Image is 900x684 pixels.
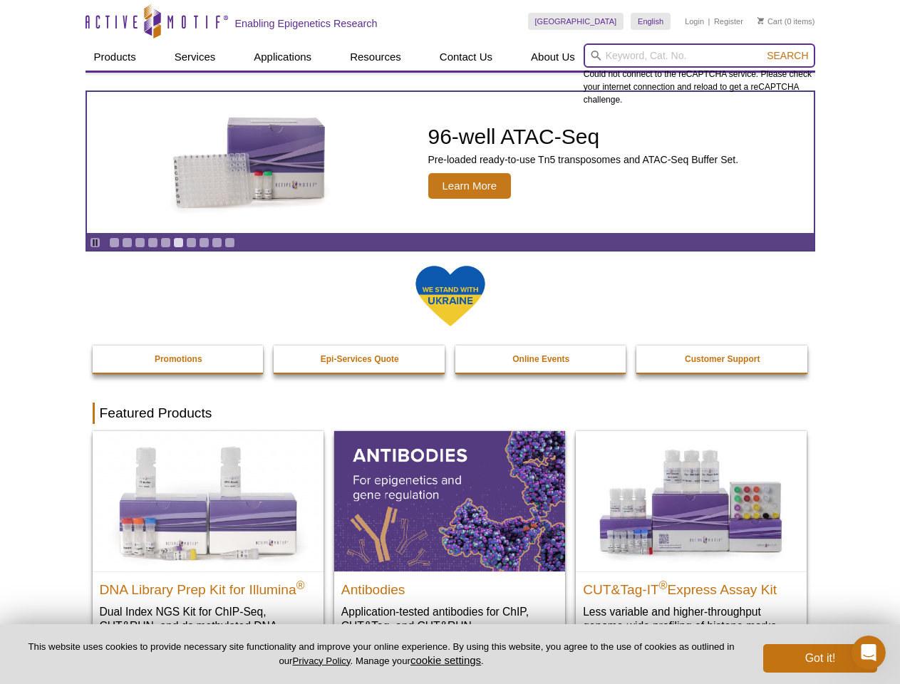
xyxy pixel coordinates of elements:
a: English [631,13,671,30]
a: Active Motif Kit photo 96-well ATAC-Seq Pre-loaded ready-to-use Tn5 transposomes and ATAC-Seq Buf... [87,92,814,233]
li: (0 items) [757,13,815,30]
span: Learn More [428,173,512,199]
strong: Customer Support [685,354,760,364]
a: DNA Library Prep Kit for Illumina DNA Library Prep Kit for Illumina® Dual Index NGS Kit for ChIP-... [93,431,324,661]
a: Services [166,43,224,71]
a: Login [685,16,704,26]
button: Got it! [763,644,877,673]
input: Keyword, Cat. No. [584,43,815,68]
iframe: Intercom live chat [852,636,886,670]
a: [GEOGRAPHIC_DATA] [528,13,624,30]
div: Could not connect to the reCAPTCHA service. Please check your internet connection and reload to g... [584,43,815,106]
img: CUT&Tag-IT® Express Assay Kit [576,431,807,571]
a: Register [714,16,743,26]
a: All Antibodies Antibodies Application-tested antibodies for ChIP, CUT&Tag, and CUT&RUN. [334,431,565,647]
p: Pre-loaded ready-to-use Tn5 transposomes and ATAC-Seq Buffer Set. [428,153,739,166]
p: Application-tested antibodies for ChIP, CUT&Tag, and CUT&RUN. [341,604,558,633]
li: | [708,13,710,30]
a: Go to slide 10 [224,237,235,248]
img: We Stand With Ukraine [415,264,486,328]
h2: DNA Library Prep Kit for Illumina [100,576,316,597]
a: Products [86,43,145,71]
button: Search [762,49,812,62]
h2: Featured Products [93,403,808,424]
sup: ® [296,579,305,591]
img: All Antibodies [334,431,565,571]
a: Go to slide 3 [135,237,145,248]
a: Go to slide 7 [186,237,197,248]
strong: Promotions [155,354,202,364]
h2: Antibodies [341,576,558,597]
h2: CUT&Tag-IT Express Assay Kit [583,576,800,597]
a: Go to slide 5 [160,237,171,248]
a: Promotions [93,346,265,373]
article: 96-well ATAC-Seq [87,92,814,233]
a: Toggle autoplay [90,237,100,248]
a: Contact Us [431,43,501,71]
a: Go to slide 4 [148,237,158,248]
p: Dual Index NGS Kit for ChIP-Seq, CUT&RUN, and ds methylated DNA assays. [100,604,316,648]
a: Cart [757,16,782,26]
a: Go to slide 1 [109,237,120,248]
a: About Us [522,43,584,71]
p: This website uses cookies to provide necessary site functionality and improve your online experie... [23,641,740,668]
h2: Enabling Epigenetics Research [235,17,378,30]
a: Resources [341,43,410,71]
a: Go to slide 6 [173,237,184,248]
span: Search [767,50,808,61]
a: Online Events [455,346,628,373]
a: Epi-Services Quote [274,346,446,373]
img: DNA Library Prep Kit for Illumina [93,431,324,571]
a: Privacy Policy [292,655,350,666]
a: Go to slide 2 [122,237,133,248]
a: Applications [245,43,320,71]
a: Go to slide 8 [199,237,210,248]
h2: 96-well ATAC-Seq [428,126,739,147]
strong: Online Events [512,354,569,364]
button: cookie settings [410,654,481,666]
p: Less variable and higher-throughput genome-wide profiling of histone marks​. [583,604,800,633]
img: Your Cart [757,17,764,24]
a: Go to slide 9 [212,237,222,248]
sup: ® [659,579,668,591]
a: Customer Support [636,346,809,373]
a: CUT&Tag-IT® Express Assay Kit CUT&Tag-IT®Express Assay Kit Less variable and higher-throughput ge... [576,431,807,647]
strong: Epi-Services Quote [321,354,399,364]
img: Active Motif Kit photo [161,109,339,216]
